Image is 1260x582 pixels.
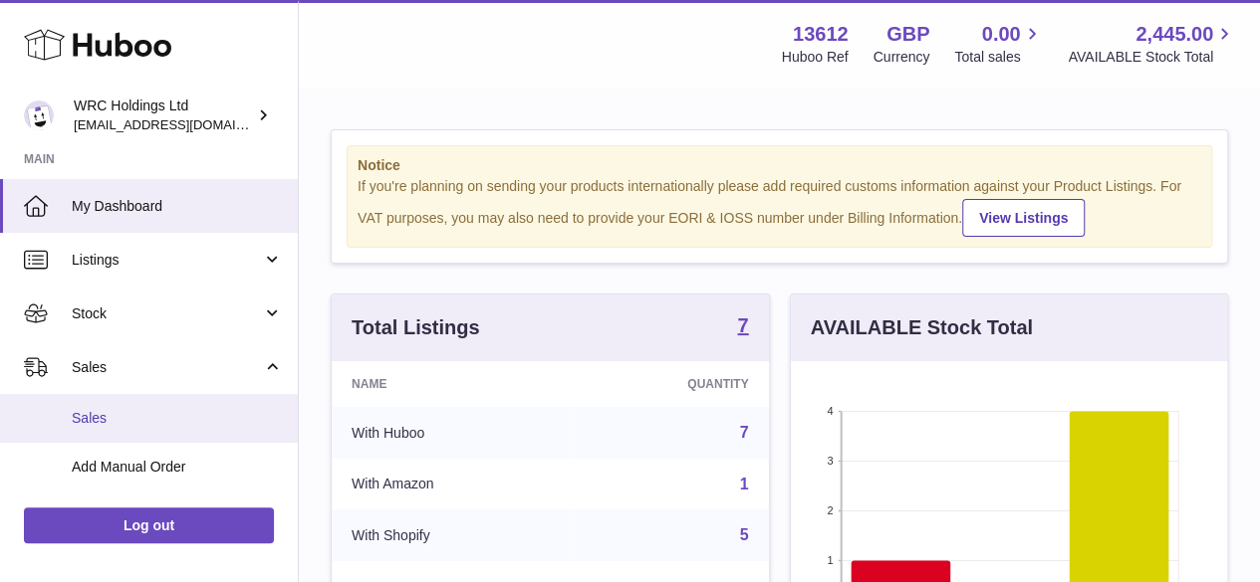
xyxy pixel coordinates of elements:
[571,361,769,407] th: Quantity
[811,314,1033,341] h3: AVAILABLE Stock Total
[72,197,283,216] span: My Dashboard
[954,21,1043,67] a: 0.00 Total sales
[72,251,262,270] span: Listings
[874,48,930,67] div: Currency
[1068,21,1236,67] a: 2,445.00 AVAILABLE Stock Total
[982,21,1021,48] span: 0.00
[954,48,1043,67] span: Total sales
[72,458,283,477] span: Add Manual Order
[827,405,833,417] text: 4
[1135,21,1213,48] span: 2,445.00
[24,507,274,543] a: Log out
[1068,48,1236,67] span: AVAILABLE Stock Total
[827,504,833,516] text: 2
[782,48,849,67] div: Huboo Ref
[737,315,748,339] a: 7
[72,358,262,377] span: Sales
[74,116,293,132] span: [EMAIL_ADDRESS][DOMAIN_NAME]
[737,315,748,335] strong: 7
[74,97,253,134] div: WRC Holdings Ltd
[740,424,749,441] a: 7
[358,156,1201,175] strong: Notice
[827,455,833,467] text: 3
[962,199,1085,237] a: View Listings
[332,407,571,459] td: With Huboo
[886,21,929,48] strong: GBP
[72,409,283,428] span: Sales
[740,526,749,543] a: 5
[332,459,571,510] td: With Amazon
[332,361,571,407] th: Name
[72,304,262,323] span: Stock
[740,476,749,492] a: 1
[358,177,1201,237] div: If you're planning on sending your products internationally please add required customs informati...
[352,314,480,341] h3: Total Listings
[24,100,54,130] img: internalAdmin-13612@internal.huboo.com
[827,554,833,566] text: 1
[793,21,849,48] strong: 13612
[332,509,571,561] td: With Shopify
